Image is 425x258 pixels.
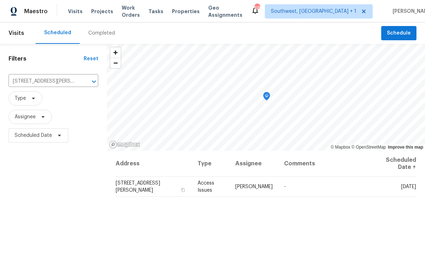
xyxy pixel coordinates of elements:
[401,184,416,189] span: [DATE]
[15,132,52,139] span: Scheduled Date
[180,187,186,193] button: Copy Address
[89,77,99,87] button: Open
[9,55,84,62] h1: Filters
[68,8,83,15] span: Visits
[192,151,230,177] th: Type
[44,29,71,36] div: Scheduled
[9,76,78,87] input: Search for an address...
[115,151,192,177] th: Address
[24,8,48,15] span: Maestro
[255,4,259,11] div: 68
[116,181,160,193] span: [STREET_ADDRESS][PERSON_NAME]
[368,151,416,177] th: Scheduled Date ↑
[381,26,416,41] button: Schedule
[263,92,270,103] div: Map marker
[15,95,26,102] span: Type
[110,58,121,68] button: Zoom out
[91,8,113,15] span: Projects
[15,113,36,120] span: Assignee
[110,47,121,58] button: Zoom in
[208,4,242,19] span: Geo Assignments
[271,8,356,15] span: Southwest, [GEOGRAPHIC_DATA] + 1
[278,151,369,177] th: Comments
[387,29,411,38] span: Schedule
[235,184,273,189] span: [PERSON_NAME]
[331,145,350,150] a: Mapbox
[284,184,286,189] span: -
[198,181,214,193] span: Access Issues
[172,8,200,15] span: Properties
[388,145,423,150] a: Improve this map
[148,9,163,14] span: Tasks
[88,30,115,37] div: Completed
[230,151,278,177] th: Assignee
[122,4,140,19] span: Work Orders
[9,25,24,41] span: Visits
[109,140,140,149] a: Mapbox homepage
[351,145,386,150] a: OpenStreetMap
[84,55,98,62] div: Reset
